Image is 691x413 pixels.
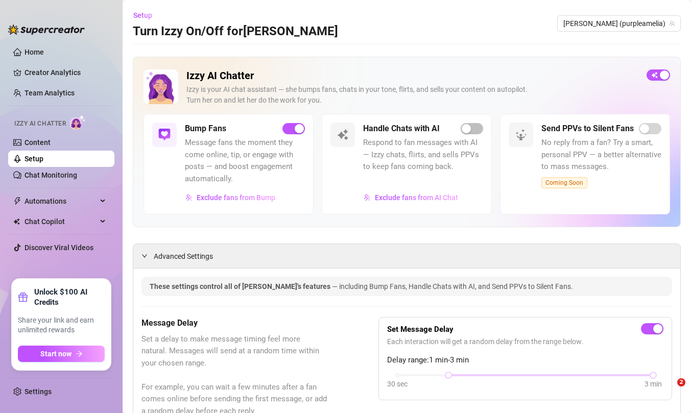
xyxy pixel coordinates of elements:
h5: Send PPVs to Silent Fans [541,123,634,135]
span: Delay range: 1 min - 3 min [387,354,663,367]
h5: Bump Fans [185,123,226,135]
strong: Set Message Delay [387,325,454,334]
h3: Turn Izzy On/Off for [PERSON_NAME] [133,23,338,40]
span: 2 [677,378,685,386]
div: 30 sec [387,378,408,390]
a: Creator Analytics [25,64,106,81]
span: Message fans the moment they come online, tip, or engage with posts — and boost engagement automa... [185,137,305,185]
span: These settings control all of [PERSON_NAME]'s features [150,282,332,290]
div: 3 min [645,378,662,390]
span: Izzy AI Chatter [14,119,66,129]
span: Coming Soon [541,177,587,188]
h5: Handle Chats with AI [363,123,440,135]
button: Start nowarrow-right [18,346,105,362]
img: Chat Copilot [13,218,20,225]
img: svg%3e [158,129,171,141]
img: svg%3e [364,194,371,201]
span: team [669,20,675,27]
span: Setup [133,11,152,19]
span: Advanced Settings [154,251,213,262]
span: Respond to fan messages with AI — Izzy chats, flirts, and sells PPVs to keep fans coming back. [363,137,483,173]
span: arrow-right [76,350,83,357]
img: logo-BBDzfeDw.svg [8,25,85,35]
span: thunderbolt [13,197,21,205]
span: No reply from a fan? Try a smart, personal PPV — a better alternative to mass messages. [541,137,661,173]
span: Exclude fans from Bump [197,193,275,202]
button: Setup [133,7,160,23]
button: Exclude fans from AI Chat [363,189,459,206]
span: expanded [141,253,148,259]
div: Izzy is your AI chat assistant — she bumps fans, chats in your tone, flirts, and sells your conte... [186,84,638,106]
a: Discover Viral Videos [25,244,93,252]
span: Automations [25,193,97,209]
a: Setup [25,155,43,163]
a: Home [25,48,44,56]
img: svg%3e [337,129,349,141]
span: Amelia (purpleamelia) [563,16,675,31]
button: Exclude fans from Bump [185,189,276,206]
a: Settings [25,387,52,396]
span: Exclude fans from AI Chat [375,193,458,202]
span: — including Bump Fans, Handle Chats with AI, and Send PPVs to Silent Fans. [332,282,573,290]
h5: Message Delay [141,317,327,329]
strong: Unlock $100 AI Credits [34,287,105,307]
img: Izzy AI Chatter [144,69,178,104]
span: Chat Copilot [25,213,97,230]
a: Chat Monitoring [25,171,77,179]
img: AI Chatter [70,115,86,130]
iframe: Intercom live chat [656,378,681,403]
img: svg%3e [515,129,527,141]
span: gift [18,292,28,302]
a: Content [25,138,51,147]
h2: Izzy AI Chatter [186,69,638,82]
span: Start now [40,350,72,358]
span: Share your link and earn unlimited rewards [18,315,105,335]
a: Team Analytics [25,89,75,97]
img: svg%3e [185,194,193,201]
div: expanded [141,250,154,261]
span: Each interaction will get a random delay from the range below. [387,336,663,347]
